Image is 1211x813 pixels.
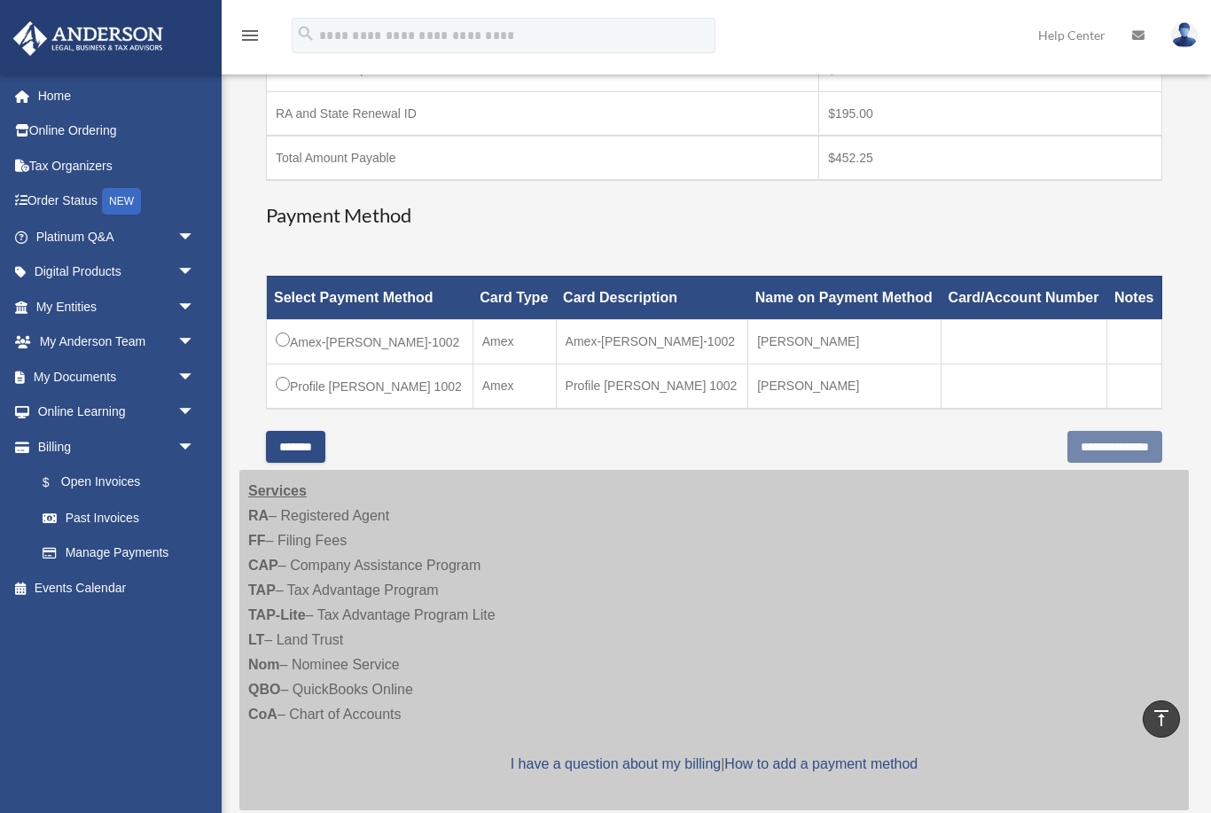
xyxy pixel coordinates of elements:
[819,91,1162,136] td: $195.00
[177,219,213,255] span: arrow_drop_down
[177,395,213,431] span: arrow_drop_down
[248,607,306,622] strong: TAP-Lite
[177,254,213,291] span: arrow_drop_down
[556,276,748,319] th: Card Description
[248,582,276,598] strong: TAP
[12,78,222,113] a: Home
[556,319,748,364] td: Amex-[PERSON_NAME]-1002
[267,276,473,319] th: Select Payment Method
[102,188,141,215] div: NEW
[1143,700,1180,738] a: vertical_align_top
[296,24,316,43] i: search
[52,472,61,494] span: $
[1107,276,1162,319] th: Notes
[748,276,941,319] th: Name on Payment Method
[248,508,269,523] strong: RA
[248,752,1180,777] p: |
[748,319,941,364] td: [PERSON_NAME]
[12,429,213,465] a: Billingarrow_drop_down
[12,184,222,220] a: Order StatusNEW
[177,324,213,361] span: arrow_drop_down
[239,31,261,46] a: menu
[248,657,280,672] strong: Nom
[248,707,277,722] strong: CoA
[556,364,748,409] td: Profile [PERSON_NAME] 1002
[12,570,222,606] a: Events Calendar
[12,395,222,430] a: Online Learningarrow_drop_down
[473,364,556,409] td: Amex
[12,254,222,290] a: Digital Productsarrow_drop_down
[25,535,213,571] a: Manage Payments
[473,276,556,319] th: Card Type
[248,682,280,697] strong: QBO
[12,219,222,254] a: Platinum Q&Aarrow_drop_down
[266,202,1162,230] h3: Payment Method
[248,632,264,647] strong: LT
[473,319,556,364] td: Amex
[12,289,222,324] a: My Entitiesarrow_drop_down
[248,483,307,498] strong: Services
[177,289,213,325] span: arrow_drop_down
[8,21,168,56] img: Anderson Advisors Platinum Portal
[248,533,266,548] strong: FF
[267,319,473,364] td: Amex-[PERSON_NAME]-1002
[25,465,204,501] a: $Open Invoices
[12,324,222,360] a: My Anderson Teamarrow_drop_down
[941,276,1107,319] th: Card/Account Number
[267,136,819,180] td: Total Amount Payable
[267,364,473,409] td: Profile [PERSON_NAME] 1002
[724,756,918,771] a: How to add a payment method
[267,91,819,136] td: RA and State Renewal ID
[12,148,222,184] a: Tax Organizers
[177,359,213,395] span: arrow_drop_down
[177,429,213,465] span: arrow_drop_down
[12,359,222,395] a: My Documentsarrow_drop_down
[1171,22,1198,48] img: User Pic
[12,113,222,149] a: Online Ordering
[511,756,721,771] a: I have a question about my billing
[819,136,1162,180] td: $452.25
[239,25,261,46] i: menu
[748,364,941,409] td: [PERSON_NAME]
[25,500,213,535] a: Past Invoices
[239,470,1189,810] div: – Registered Agent – Filing Fees – Company Assistance Program – Tax Advantage Program – Tax Advan...
[248,558,278,573] strong: CAP
[1151,707,1172,729] i: vertical_align_top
